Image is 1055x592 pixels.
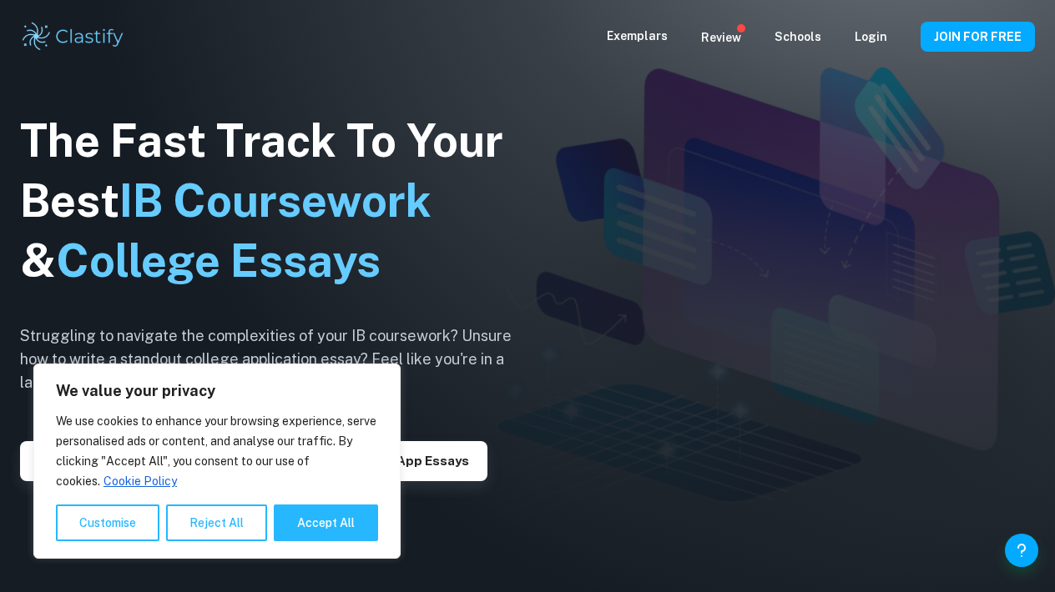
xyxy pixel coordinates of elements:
button: Reject All [166,504,267,541]
div: We value your privacy [33,364,401,559]
img: Clastify logo [20,20,126,53]
p: We value your privacy [56,381,378,401]
a: Cookie Policy [103,474,178,489]
button: Help and Feedback [1005,534,1038,567]
h6: Struggling to navigate the complexities of your IB coursework? Unsure how to write a standout col... [20,324,538,394]
span: College Essays [56,234,381,287]
a: Schools [775,30,821,43]
p: We use cookies to enhance your browsing experience, serve personalised ads or content, and analys... [56,411,378,491]
button: Customise [56,504,159,541]
span: IB Coursework [119,174,432,227]
p: Review [701,28,741,47]
h1: The Fast Track To Your Best & [20,111,538,291]
button: JOIN FOR FREE [921,22,1035,52]
button: Explore IAs [20,441,128,481]
button: Accept All [274,504,378,541]
a: Explore IAs [20,452,128,468]
p: Exemplars [607,27,668,45]
a: Login [855,30,887,43]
